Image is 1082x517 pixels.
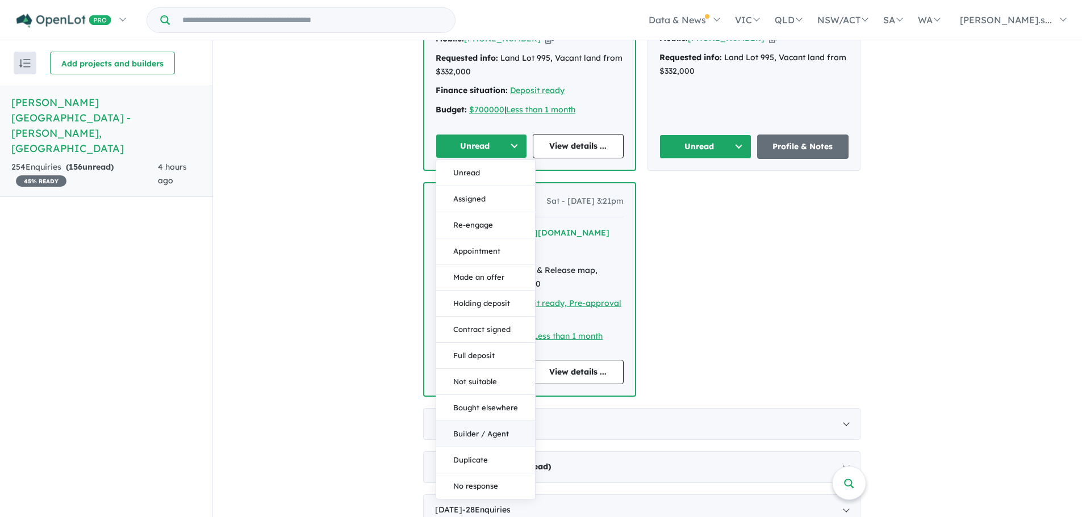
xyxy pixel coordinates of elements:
[66,162,114,172] strong: ( unread)
[172,8,453,32] input: Try estate name, suburb, builder or developer
[510,85,565,95] a: Deposit ready
[659,51,849,78] div: Land Lot 995, Vacant land from $332,000
[546,195,624,208] span: Sat - [DATE] 3:21pm
[533,134,624,158] a: View details ...
[436,291,535,317] button: Holding deposit
[659,52,722,62] strong: Requested info:
[436,421,535,447] button: Builder / Agent
[436,369,535,395] button: Not suitable
[436,52,624,79] div: Land Lot 995, Vacant land from $332,000
[436,343,535,369] button: Full deposit
[533,360,624,384] a: View details ...
[436,186,535,212] button: Assigned
[436,264,535,291] button: Made an offer
[436,103,624,117] div: |
[436,160,535,186] button: Unread
[469,104,504,115] a: $700000
[19,59,31,68] img: sort.svg
[436,212,535,238] button: Re-engage
[11,161,158,188] div: 254 Enquir ies
[506,104,575,115] a: Less than 1 month
[757,134,849,159] a: Profile & Notes
[436,85,508,95] strong: Finance situation:
[436,447,535,473] button: Duplicate
[436,134,527,158] button: Unread
[436,53,498,63] strong: Requested info:
[659,33,688,43] strong: Mobile:
[464,33,541,44] a: [PHONE_NUMBER]
[533,331,603,341] a: Less than 1 month
[436,473,535,499] button: No response
[50,52,175,74] button: Add projects and builders
[436,395,535,421] button: Bought elsewhere
[960,14,1052,26] span: [PERSON_NAME].s...
[158,162,187,186] span: 4 hours ago
[423,408,860,440] div: [DATE]
[11,95,201,156] h5: [PERSON_NAME][GEOGRAPHIC_DATA] - [PERSON_NAME] , [GEOGRAPHIC_DATA]
[16,175,66,187] span: 45 % READY
[436,317,535,343] button: Contract signed
[436,33,464,44] strong: Mobile:
[16,14,111,28] img: Openlot PRO Logo White
[69,162,82,172] span: 156
[659,134,751,159] button: Unread
[436,238,535,264] button: Appointment
[436,159,536,499] div: Unread
[688,33,764,43] a: [PHONE_NUMBER]
[436,104,467,115] strong: Budget:
[462,505,511,515] span: - 28 Enquir ies
[423,451,860,483] div: [DATE]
